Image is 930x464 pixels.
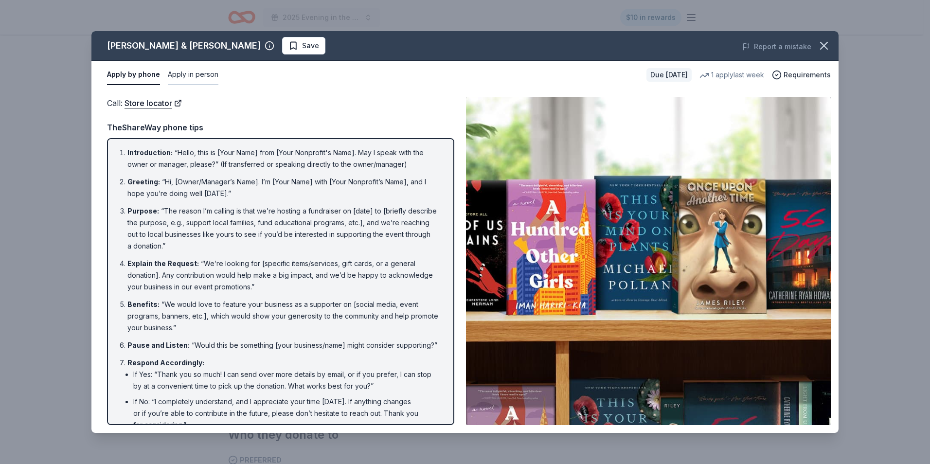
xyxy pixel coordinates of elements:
div: [PERSON_NAME] & [PERSON_NAME] [107,38,261,54]
li: “Hello, this is [Your Name] from [Your Nonprofit's Name]. May I speak with the owner or manager, ... [127,147,440,170]
span: Benefits : [127,300,160,308]
span: Introduction : [127,148,173,157]
span: Requirements [784,69,831,81]
li: If Yes: “Thank you so much! I can send over more details by email, or if you prefer, I can stop b... [133,369,440,392]
span: Explain the Request : [127,259,199,268]
span: Respond Accordingly : [127,358,204,367]
button: Requirements [772,69,831,81]
div: 1 apply last week [699,69,764,81]
li: “Hi, [Owner/Manager’s Name]. I’m [Your Name] with [Your Nonprofit’s Name], and I hope you’re doin... [127,176,440,199]
li: “The reason I’m calling is that we’re hosting a fundraiser on [date] to [briefly describe the pur... [127,205,440,252]
span: Purpose : [127,207,159,215]
button: Report a mistake [742,41,811,53]
a: Store locator [125,97,182,109]
div: Call : [107,97,454,109]
button: Apply by phone [107,65,160,85]
span: Save [302,40,319,52]
div: TheShareWay phone tips [107,121,454,134]
button: Apply in person [168,65,218,85]
button: Save [282,37,325,54]
li: “We’re looking for [specific items/services, gift cards, or a general donation]. Any contribution... [127,258,440,293]
span: Greeting : [127,178,160,186]
span: Pause and Listen : [127,341,190,349]
div: Due [DATE] [646,68,692,82]
img: Image for Barnes & Noble [466,97,831,425]
li: “We would love to feature your business as a supporter on [social media, event programs, banners,... [127,299,440,334]
li: “Would this be something [your business/name] might consider supporting?” [127,339,440,351]
li: If No: “I completely understand, and I appreciate your time [DATE]. If anything changes or if you... [133,396,440,431]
